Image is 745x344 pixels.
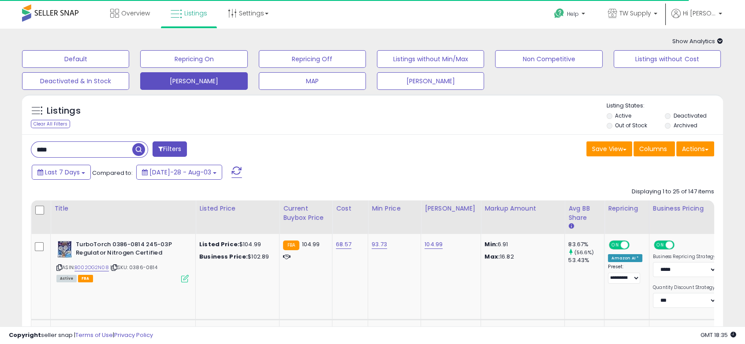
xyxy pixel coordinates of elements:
[484,240,498,248] strong: Min:
[676,141,714,156] button: Actions
[672,37,723,45] span: Show Analytics
[336,204,364,213] div: Cost
[608,264,642,284] div: Preset:
[56,275,77,282] span: All listings currently available for purchase on Amazon
[56,240,74,258] img: 51PlYSU4c+L._SL40_.jpg
[75,331,113,339] a: Terms of Use
[547,1,594,29] a: Help
[377,72,484,90] button: [PERSON_NAME]
[568,204,600,222] div: Avg BB Share
[608,254,642,262] div: Amazon AI *
[568,240,604,248] div: 83.67%
[114,331,153,339] a: Privacy Policy
[425,204,477,213] div: [PERSON_NAME]
[425,240,443,249] a: 104.99
[655,241,666,249] span: ON
[121,9,150,18] span: Overview
[653,204,742,213] div: Business Pricing
[302,240,320,248] span: 104.99
[700,331,736,339] span: 2025-08-11 18:35 GMT
[619,9,651,18] span: TW Supply
[78,275,93,282] span: FBA
[31,120,70,128] div: Clear All Filters
[484,253,558,261] p: 16.82
[76,240,183,259] b: TurboTorch 0386-0814 245-03P Regulator Nitrogen Certified
[372,240,387,249] a: 93.73
[674,112,707,119] label: Deactivated
[683,9,716,18] span: Hi [PERSON_NAME]
[140,72,247,90] button: [PERSON_NAME]
[199,204,276,213] div: Listed Price
[610,241,621,249] span: ON
[484,240,558,248] p: 6.91
[9,331,153,340] div: seller snap | |
[372,204,417,213] div: Min Price
[74,264,109,271] a: B002OG2N08
[639,144,667,153] span: Columns
[92,169,133,177] span: Compared to:
[484,252,500,261] strong: Max:
[568,256,604,264] div: 53.43%
[607,102,723,110] p: Listing States:
[574,249,594,256] small: (56.6%)
[283,240,299,250] small: FBA
[568,222,574,230] small: Avg BB Share.
[671,9,722,29] a: Hi [PERSON_NAME]
[45,168,80,177] span: Last 7 Days
[140,50,247,68] button: Repricing On
[184,9,207,18] span: Listings
[632,188,714,196] div: Displaying 1 to 25 of 147 items
[199,253,272,261] div: $102.89
[633,141,675,156] button: Columns
[54,204,192,213] div: Title
[495,50,602,68] button: Non Competitive
[614,50,721,68] button: Listings without Cost
[653,254,717,260] label: Business Repricing Strategy:
[47,105,81,117] h5: Listings
[56,240,189,281] div: ASIN:
[149,168,211,177] span: [DATE]-28 - Aug-03
[653,285,717,291] label: Quantity Discount Strategy:
[136,165,222,180] button: [DATE]-28 - Aug-03
[674,122,697,129] label: Archived
[259,50,366,68] button: Repricing Off
[615,122,647,129] label: Out of Stock
[32,165,91,180] button: Last 7 Days
[673,241,687,249] span: OFF
[153,141,187,157] button: Filters
[22,72,129,90] button: Deactivated & In Stock
[199,240,239,248] b: Listed Price:
[628,241,642,249] span: OFF
[259,72,366,90] button: MAP
[336,240,351,249] a: 68.57
[608,204,645,213] div: Repricing
[567,10,579,18] span: Help
[199,252,248,261] b: Business Price:
[22,50,129,68] button: Default
[554,8,565,19] i: Get Help
[484,204,561,213] div: Markup Amount
[110,264,157,271] span: | SKU: 0386-0814
[283,204,328,222] div: Current Buybox Price
[615,112,631,119] label: Active
[377,50,484,68] button: Listings without Min/Max
[586,141,632,156] button: Save View
[199,240,272,248] div: $104.99
[9,331,41,339] strong: Copyright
